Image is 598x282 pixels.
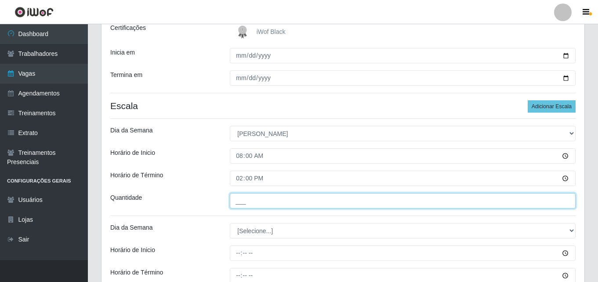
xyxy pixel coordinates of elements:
label: Horário de Término [110,268,163,277]
label: Horário de Inicio [110,245,155,255]
input: Informe a quantidade... [230,193,576,209]
span: iWof Black [257,28,286,35]
img: CoreUI Logo [14,7,54,18]
label: Dia da Semana [110,126,153,135]
label: Termina em [110,70,142,80]
input: 00/00/0000 [230,70,576,86]
label: Inicia em [110,48,135,57]
label: Horário de Término [110,171,163,180]
button: Adicionar Escala [528,100,576,113]
h4: Escala [110,100,576,111]
label: Dia da Semana [110,223,153,232]
input: 00:00 [230,171,576,186]
label: Quantidade [110,193,142,202]
label: Certificações [110,23,146,33]
input: 00/00/0000 [230,48,576,63]
img: iWof Black [234,23,255,41]
input: 00:00 [230,245,576,261]
input: 00:00 [230,148,576,164]
label: Horário de Inicio [110,148,155,157]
